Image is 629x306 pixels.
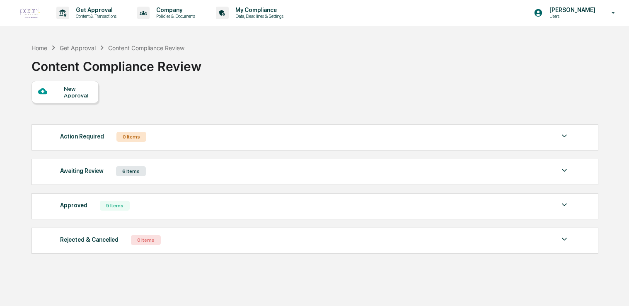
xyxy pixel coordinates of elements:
[100,201,130,211] div: 5 Items
[60,234,119,245] div: Rejected & Cancelled
[229,7,288,13] p: My Compliance
[60,200,87,211] div: Approved
[559,200,569,210] img: caret
[131,235,161,245] div: 0 Items
[559,131,569,141] img: caret
[116,132,146,142] div: 0 Items
[150,13,199,19] p: Policies & Documents
[69,7,121,13] p: Get Approval
[543,13,600,19] p: Users
[60,165,104,176] div: Awaiting Review
[229,13,288,19] p: Data, Deadlines & Settings
[559,234,569,244] img: caret
[60,44,96,51] div: Get Approval
[31,52,201,74] div: Content Compliance Review
[116,166,146,176] div: 6 Items
[31,44,47,51] div: Home
[559,165,569,175] img: caret
[20,7,40,19] img: logo
[64,85,92,99] div: New Approval
[60,131,104,142] div: Action Required
[69,13,121,19] p: Content & Transactions
[543,7,600,13] p: [PERSON_NAME]
[108,44,184,51] div: Content Compliance Review
[150,7,199,13] p: Company
[602,279,625,301] iframe: Open customer support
